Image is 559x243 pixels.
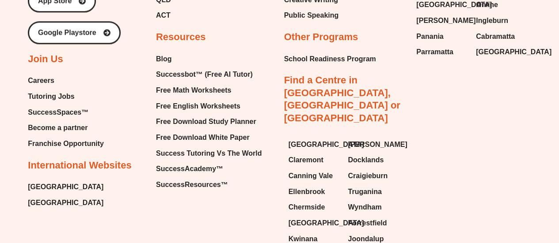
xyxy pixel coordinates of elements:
[348,169,399,183] a: Craigieburn
[28,137,104,150] a: Franchise Opportunity
[289,138,339,151] a: [GEOGRAPHIC_DATA]
[156,100,240,113] span: Free English Worksheets
[348,169,388,183] span: Craigieburn
[416,30,443,43] span: Panania
[289,185,339,198] a: Ellenbrook
[476,14,508,27] span: Ingleburn
[289,217,364,230] span: [GEOGRAPHIC_DATA]
[476,30,515,43] span: Cabramatta
[28,106,88,119] span: SuccessSpaces™
[284,9,339,22] a: Public Speaking
[28,121,87,135] span: Become a partner
[28,74,54,87] span: Careers
[348,138,407,151] span: [PERSON_NAME]
[28,74,104,87] a: Careers
[28,121,104,135] a: Become a partner
[348,201,399,214] a: Wyndham
[289,153,339,167] a: Claremont
[28,21,121,44] a: Google Playstore
[156,84,262,97] a: Free Math Worksheets
[28,180,103,194] a: [GEOGRAPHIC_DATA]
[156,178,262,191] a: SuccessResources™
[289,201,325,214] span: Chermside
[28,159,131,172] h2: International Websites
[416,14,475,27] span: [PERSON_NAME]
[416,45,453,59] span: Parramatta
[348,217,399,230] a: Forrestfield
[156,68,262,81] a: Successbot™ (Free AI Tutor)
[348,185,399,198] a: Truganina
[289,169,333,183] span: Canning Vale
[289,201,339,214] a: Chermside
[156,100,262,113] a: Free English Worksheets
[348,153,384,167] span: Docklands
[156,68,253,81] span: Successbot™ (Free AI Tutor)
[348,185,381,198] span: Truganina
[348,153,399,167] a: Docklands
[28,106,104,119] a: SuccessSpaces™
[348,217,387,230] span: Forrestfield
[156,115,262,128] a: Free Download Study Planner
[416,30,467,43] a: Panania
[289,217,339,230] a: [GEOGRAPHIC_DATA]
[156,9,232,22] a: ACT
[476,14,527,27] a: Ingleburn
[156,162,262,176] a: SuccessAcademy™
[284,52,376,66] a: School Readiness Program
[28,90,104,103] a: Tutoring Jobs
[476,45,551,59] span: [GEOGRAPHIC_DATA]
[416,14,467,27] a: [PERSON_NAME]
[156,115,256,128] span: Free Download Study Planner
[156,52,172,66] span: Blog
[156,31,206,44] h2: Resources
[28,53,63,66] h2: Join Us
[289,185,325,198] span: Ellenbrook
[38,29,96,36] span: Google Playstore
[416,45,467,59] a: Parramatta
[348,201,381,214] span: Wyndham
[348,138,399,151] a: [PERSON_NAME]
[476,30,527,43] a: Cabramatta
[284,75,400,123] a: Find a Centre in [GEOGRAPHIC_DATA], [GEOGRAPHIC_DATA] or [GEOGRAPHIC_DATA]
[289,153,323,167] span: Claremont
[289,138,364,151] span: [GEOGRAPHIC_DATA]
[28,196,103,209] a: [GEOGRAPHIC_DATA]
[156,52,262,66] a: Blog
[28,90,74,103] span: Tutoring Jobs
[156,178,228,191] span: SuccessResources™
[476,45,527,59] a: [GEOGRAPHIC_DATA]
[156,131,262,144] a: Free Download White Paper
[156,9,171,22] span: ACT
[156,131,250,144] span: Free Download White Paper
[156,147,262,160] a: Success Tutoring Vs The World
[156,162,223,176] span: SuccessAcademy™
[156,84,231,97] span: Free Math Worksheets
[289,169,339,183] a: Canning Vale
[284,31,358,44] h2: Other Programs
